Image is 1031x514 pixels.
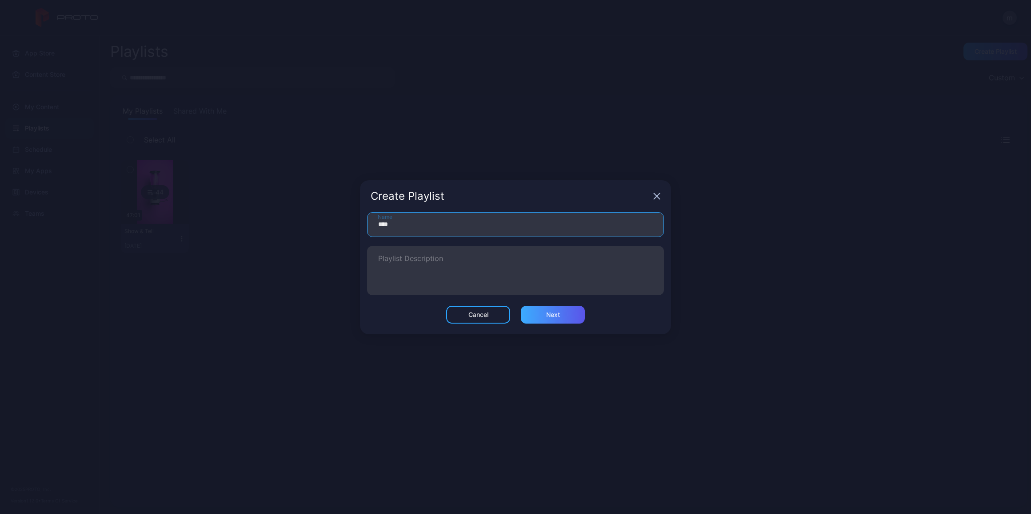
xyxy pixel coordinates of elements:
[378,255,653,286] textarea: Playlist Description
[468,311,488,318] div: Cancel
[367,212,664,237] input: Name
[371,191,650,202] div: Create Playlist
[521,306,585,324] button: Next
[446,306,510,324] button: Cancel
[546,311,560,318] div: Next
